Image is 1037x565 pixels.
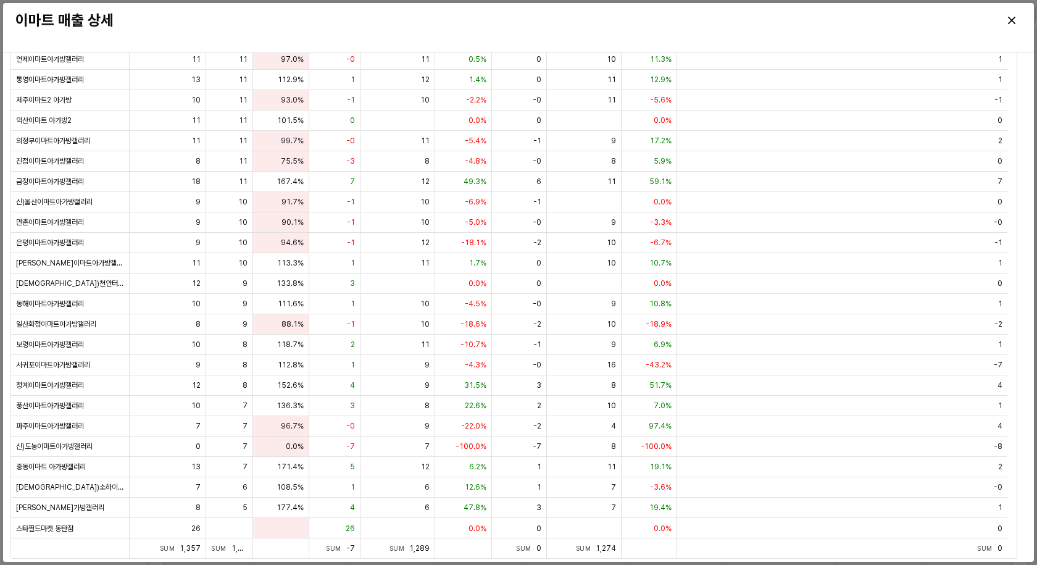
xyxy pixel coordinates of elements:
span: 제주이마트2 아가방 [16,95,72,105]
span: 7 [196,421,201,431]
span: 11 [421,258,430,268]
span: 0.0% [654,524,672,534]
span: [DEMOGRAPHIC_DATA])천안터미널이마트아가방 [16,278,124,288]
span: 91.7% [281,197,304,207]
span: 의정부이마트아가방갤러리 [16,136,90,146]
span: 12.6% [465,482,486,492]
span: 8 [243,340,248,349]
span: 19.4% [649,503,672,513]
span: -5.6% [650,95,672,105]
span: -0 [346,421,355,431]
h3: 이마트 매출 상세 [15,12,768,29]
span: 8 [196,319,201,329]
span: 10 [191,95,201,105]
span: 11 [192,54,201,64]
span: 6 [425,482,430,492]
span: 10 [420,299,430,309]
span: 금정이마트아가방갤러리 [16,177,84,186]
button: Close [1002,10,1022,30]
span: -18.1% [461,238,486,248]
span: 12 [421,75,430,85]
span: -0 [533,95,541,105]
span: 0 [536,54,541,64]
span: 1,274 [596,544,616,553]
span: 6.9% [654,340,672,349]
span: 1 [537,462,541,472]
span: 1 [351,299,355,309]
span: 19.1% [650,462,672,472]
span: Sum [516,545,536,552]
span: 3 [350,278,355,288]
span: 3 [350,401,355,411]
span: 0 [997,544,1002,553]
span: 1 [998,258,1002,268]
span: 12 [192,278,201,288]
span: -1 [347,95,355,105]
span: 8 [196,503,201,513]
span: 청계이마트아가방갤러리 [16,380,84,390]
span: -2 [994,319,1002,329]
span: 10 [420,95,430,105]
span: -0 [533,217,541,227]
span: 5 [243,503,248,513]
span: 11 [421,136,430,146]
span: 6 [536,177,541,186]
span: 0.0% [286,442,304,451]
span: 7 [350,177,355,186]
span: 11 [239,54,248,64]
span: 10 [238,197,248,207]
span: Sum [211,545,231,552]
span: 2 [998,136,1002,146]
span: 서귀포이마트아가방갤러리 [16,360,90,370]
span: 113.3% [277,258,304,268]
span: 동해이마트아가방갤러리 [16,299,84,309]
span: -10.7% [460,340,486,349]
span: 보령이마트아가방갤러리 [16,340,84,349]
span: 9 [196,197,201,207]
span: -4.5% [465,299,486,309]
span: 11 [607,95,616,105]
span: 13 [191,462,201,472]
span: 1 [998,54,1002,64]
span: 1 [998,503,1002,513]
span: -0 [533,299,541,309]
span: 10 [607,258,616,268]
span: -5.0% [465,217,486,227]
span: 9 [243,278,248,288]
span: 10.7% [649,258,672,268]
span: 9 [611,217,616,227]
span: 11 [239,156,248,166]
span: 167.4% [277,177,304,186]
span: 9 [243,299,248,309]
span: -1 [347,319,355,329]
span: 1 [998,401,1002,411]
span: 133.8% [277,278,304,288]
span: -7 [346,544,355,553]
span: -7 [994,360,1002,370]
span: 152.6% [277,380,304,390]
span: 스타필드마켓 동탄점 [16,524,73,534]
span: 0 [536,544,541,553]
span: 9 [611,299,616,309]
span: 0 [350,115,355,125]
span: 11 [239,136,248,146]
span: 만촌이마트아가방갤러리 [16,217,84,227]
span: -3.6% [650,482,672,492]
span: 47.8% [464,503,486,513]
span: 12 [421,238,430,248]
span: Sum [576,545,596,552]
span: 11 [192,136,201,146]
span: 6 [425,503,430,513]
span: 0 [997,115,1002,125]
span: -8 [994,442,1002,451]
span: 신)도농이마트아가방갤러리 [16,442,93,451]
span: 118.7% [277,340,304,349]
span: 11 [607,75,616,85]
span: 0 [536,115,541,125]
span: 7.0% [654,401,672,411]
span: 1.7% [469,258,486,268]
span: 11 [421,54,430,64]
span: 101.5% [277,115,304,125]
span: -1 [347,238,355,248]
span: 0 [536,75,541,85]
